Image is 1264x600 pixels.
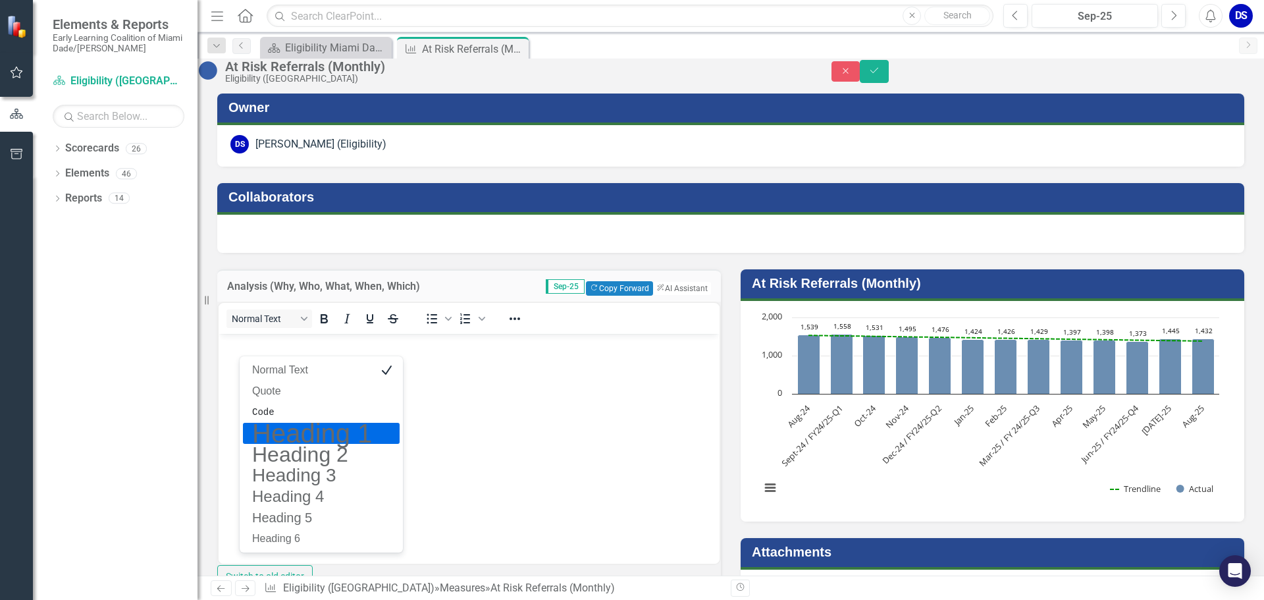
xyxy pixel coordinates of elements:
[422,41,525,57] div: At Risk Referrals (Monthly)
[801,322,818,331] text: 1,539
[880,402,943,466] text: Dec-24 / FY24/25-Q2
[313,310,335,328] button: Bold
[255,137,386,152] div: [PERSON_NAME] (Eligibility)
[1093,341,1116,395] path: May-25, 1,398. Actual.
[1159,339,1182,395] path: Jul-25, 1,445. Actual.
[243,423,400,444] div: Heading 1
[929,338,951,395] path: Dec-24 / FY24/25-Q2, 1,476. Actual.
[899,324,916,333] text: 1,495
[228,100,1238,115] h3: Owner
[336,310,358,328] button: Italic
[785,402,812,430] text: Aug-24
[1036,9,1153,24] div: Sep-25
[1049,402,1075,429] text: Apr-25
[219,334,720,564] iframe: Rich Text Area
[546,279,585,294] span: Sep-25
[243,507,400,528] div: Heading 5
[1126,342,1149,395] path: Jun-25 / FY24/25-Q4, 1,373. Actual.
[251,531,373,547] h6: Heading 6
[762,348,782,360] text: 1,000
[359,310,381,328] button: Underline
[1030,327,1048,336] text: 1,429
[382,310,404,328] button: Strikethrough
[798,335,1215,395] g: Actual, series 2 of 2. Bar series with 13 bars.
[263,40,388,56] a: Eligibility Miami Dade Dashboard
[951,402,977,429] text: Jan-25
[251,362,373,378] p: Normal Text
[65,166,109,181] a: Elements
[1179,402,1207,430] text: Aug-25
[1192,339,1215,395] path: Aug-25, 1,432. Actual.
[267,5,993,28] input: Search ClearPoint...
[197,60,219,81] img: No Information
[1032,4,1158,28] button: Sep-25
[251,404,373,420] pre: Code
[883,402,911,431] text: Nov-24
[1229,4,1253,28] button: DS
[779,402,845,468] text: Sept-24 / FY24/25-Q1
[251,468,373,483] h3: Heading 3
[1061,341,1083,395] path: Apr-25, 1,397. Actual.
[230,135,249,153] div: DS
[264,581,721,596] div: » »
[243,444,400,465] div: Heading 2
[752,276,1238,290] h3: At Risk Referrals (Monthly)
[243,360,400,381] div: Normal Text
[65,141,119,156] a: Scorecards
[53,32,184,54] small: Early Learning Coalition of Miami Dade/[PERSON_NAME]
[53,105,184,128] input: Search Below...
[251,489,373,505] h4: Heading 4
[863,336,885,395] path: Oct-24, 1,531. Actual.
[226,310,312,328] button: Block Normal Text
[806,333,1206,344] g: Trendline, series 1 of 2. Line with 13 data points.
[924,7,990,25] button: Search
[243,402,400,423] div: Code
[995,340,1017,395] path: Feb-25, 1,426. Actual.
[65,191,102,206] a: Reports
[243,528,400,549] div: Heading 6
[932,325,949,334] text: 1,476
[761,479,779,497] button: View chart menu, Chart
[982,402,1009,429] text: Feb-25
[490,582,615,594] div: At Risk Referrals (Monthly)
[976,402,1042,468] text: Mar-25 / FY 24/25-Q3
[964,327,982,336] text: 1,424
[777,387,782,398] text: 0
[851,402,878,429] text: Oct-24
[1176,483,1213,495] button: Show Actual
[251,510,373,526] h5: Heading 5
[109,193,130,204] div: 14
[53,74,184,89] a: Eligibility ([GEOGRAPHIC_DATA])
[504,310,526,328] button: Reveal or hide additional toolbar items
[7,14,30,38] img: ClearPoint Strategy
[225,74,805,84] div: Eligibility ([GEOGRAPHIC_DATA])
[251,383,373,399] blockquote: Quote
[831,335,853,395] path: Sept-24 / FY24/25-Q1, 1,558. Actual.
[1080,402,1108,431] text: May-25
[896,337,918,395] path: Nov-24, 1,495. Actual.
[228,190,1238,204] h3: Collaborators
[53,16,184,32] span: Elements & Reports
[217,565,313,588] button: Switch to old editor
[1219,555,1251,587] div: Open Intercom Messenger
[116,168,137,179] div: 46
[798,335,820,395] path: Aug-24, 1,539. Actual.
[283,582,434,594] a: Eligibility ([GEOGRAPHIC_DATA])
[251,447,373,462] h2: Heading 2
[943,10,972,20] span: Search
[1129,329,1147,338] text: 1,373
[454,310,487,328] div: Numbered list
[866,323,883,332] text: 1,531
[243,486,400,507] div: Heading 4
[997,327,1015,336] text: 1,426
[440,582,485,594] a: Measures
[1063,327,1081,337] text: 1,397
[762,310,782,322] text: 2,000
[285,40,388,56] div: Eligibility Miami Dade Dashboard
[1162,326,1180,335] text: 1,445
[227,281,488,292] h3: Analysis (Why, Who, What, When, Which)
[586,281,652,296] button: Copy Forward
[243,465,400,486] div: Heading 3
[653,282,711,295] button: AI Assistant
